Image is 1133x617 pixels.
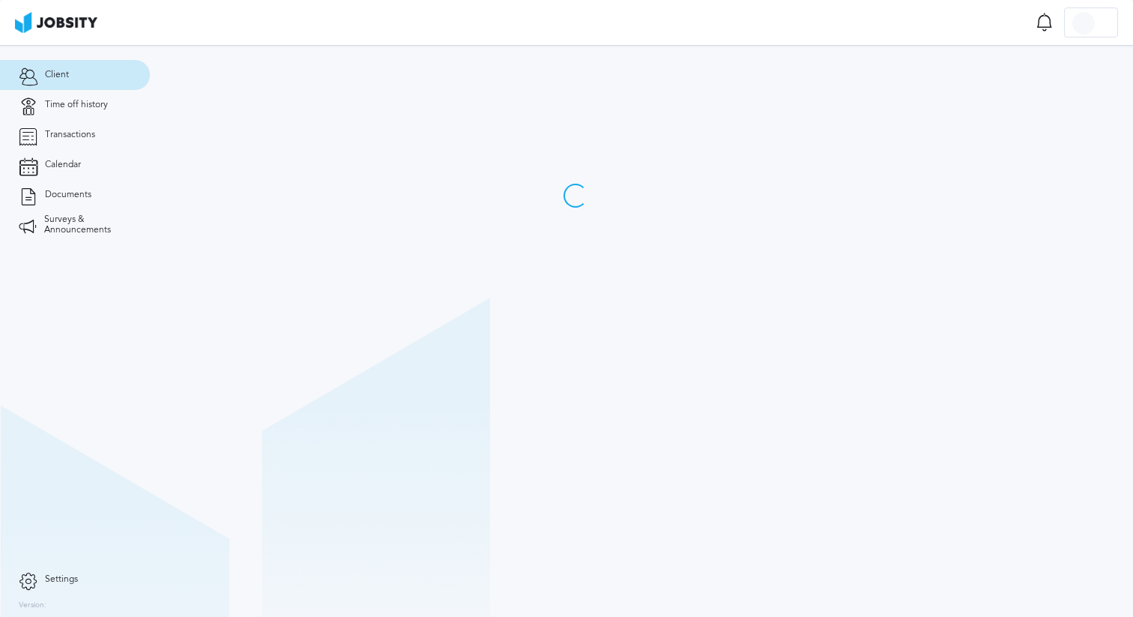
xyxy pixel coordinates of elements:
[15,12,97,33] img: ab4bad089aa723f57921c736e9817d99.png
[45,160,81,170] span: Calendar
[45,190,91,200] span: Documents
[45,70,69,80] span: Client
[45,100,108,110] span: Time off history
[45,130,95,140] span: Transactions
[45,574,78,585] span: Settings
[19,601,46,610] label: Version:
[44,214,131,235] span: Surveys & Announcements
